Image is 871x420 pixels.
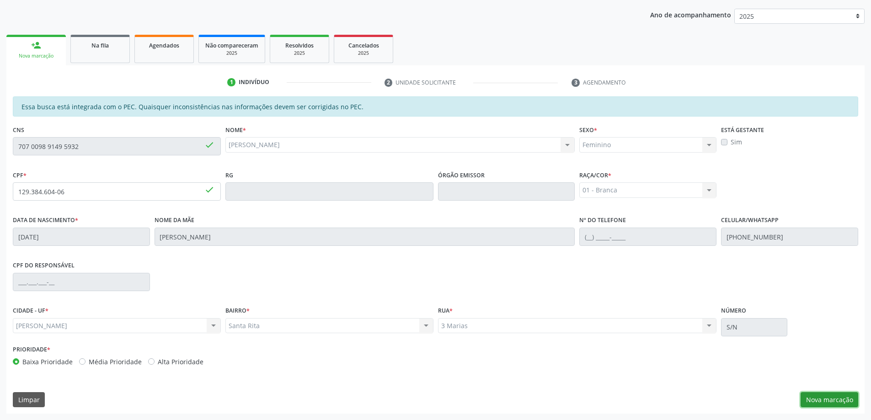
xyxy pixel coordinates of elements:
span: Na fila [91,42,109,49]
label: Raça/cor [579,168,611,182]
label: Rua [438,304,453,318]
span: done [204,140,214,150]
label: BAIRRO [225,304,250,318]
div: person_add [31,40,41,50]
label: Número [721,304,746,318]
div: 2025 [277,50,322,57]
label: CNS [13,123,24,137]
label: CIDADE - UF [13,304,48,318]
label: Sim [731,137,742,147]
span: Cancelados [348,42,379,49]
label: Está gestante [721,123,764,137]
label: Média Prioridade [89,357,142,367]
button: Nova marcação [801,392,858,408]
label: Nome da mãe [155,213,194,228]
input: __/__/____ [13,228,150,246]
label: CPF [13,168,27,182]
input: (__) _____-_____ [721,228,858,246]
div: 1 [227,78,235,86]
label: Sexo [579,123,597,137]
label: CPF do responsável [13,259,75,273]
label: Nº do Telefone [579,213,626,228]
label: Celular/WhatsApp [721,213,779,228]
label: Alta Prioridade [158,357,203,367]
label: Nome [225,123,246,137]
span: Resolvidos [285,42,314,49]
input: (__) _____-_____ [579,228,716,246]
span: Não compareceram [205,42,258,49]
div: Indivíduo [239,78,269,86]
input: ___.___.___-__ [13,273,150,291]
span: Agendados [149,42,179,49]
p: Ano de acompanhamento [650,9,731,20]
span: done [204,185,214,195]
div: 2025 [205,50,258,57]
div: Essa busca está integrada com o PEC. Quaisquer inconsistências nas informações devem ser corrigid... [13,96,858,117]
label: Baixa Prioridade [22,357,73,367]
label: Data de nascimento [13,213,78,228]
label: Órgão emissor [438,168,485,182]
div: Nova marcação [13,53,59,59]
div: 2025 [341,50,386,57]
label: Prioridade [13,343,50,357]
label: RG [225,168,233,182]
